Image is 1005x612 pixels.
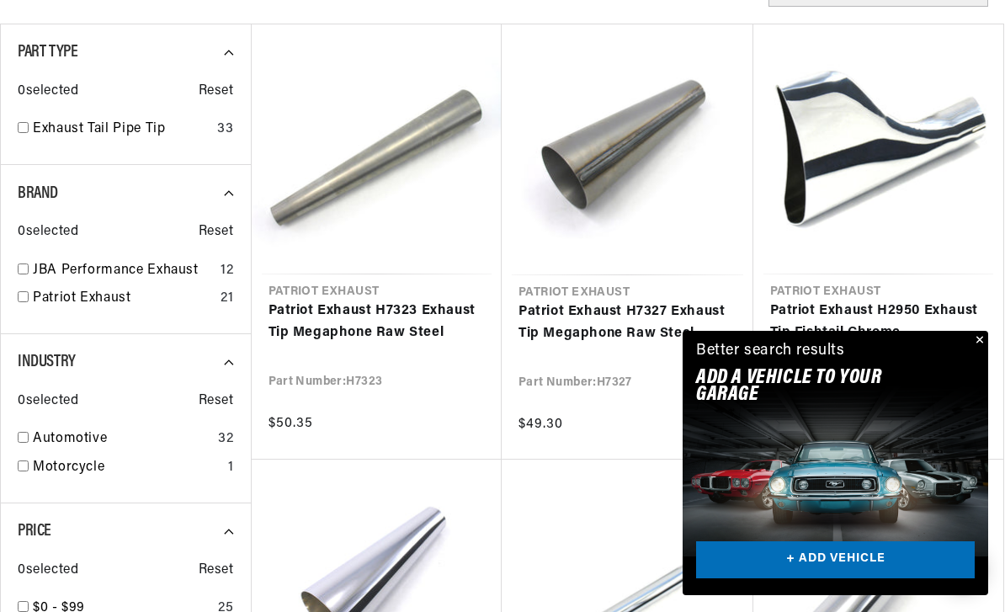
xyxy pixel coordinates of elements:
[770,301,987,343] a: Patriot Exhaust H2950 Exhaust Tip Fishtail Chrome
[217,119,233,141] div: 33
[18,523,51,540] span: Price
[221,260,233,282] div: 12
[33,428,211,450] a: Automotive
[33,119,210,141] a: Exhaust Tail Pipe Tip
[18,221,78,243] span: 0 selected
[199,81,234,103] span: Reset
[221,288,233,310] div: 21
[228,457,234,479] div: 1
[199,391,234,412] span: Reset
[696,541,975,579] a: + ADD VEHICLE
[696,370,933,404] h2: Add A VEHICLE to your garage
[18,391,78,412] span: 0 selected
[18,81,78,103] span: 0 selected
[33,288,214,310] a: Patriot Exhaust
[518,301,736,344] a: Patriot Exhaust H7327 Exhaust Tip Megaphone Raw Steel
[18,354,76,370] span: Industry
[199,560,234,582] span: Reset
[18,44,77,61] span: Part Type
[18,185,58,202] span: Brand
[968,331,988,351] button: Close
[218,428,233,450] div: 32
[18,560,78,582] span: 0 selected
[199,221,234,243] span: Reset
[696,339,845,364] div: Better search results
[269,301,486,343] a: Patriot Exhaust H7323 Exhaust Tip Megaphone Raw Steel
[33,260,214,282] a: JBA Performance Exhaust
[33,457,221,479] a: Motorcycle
